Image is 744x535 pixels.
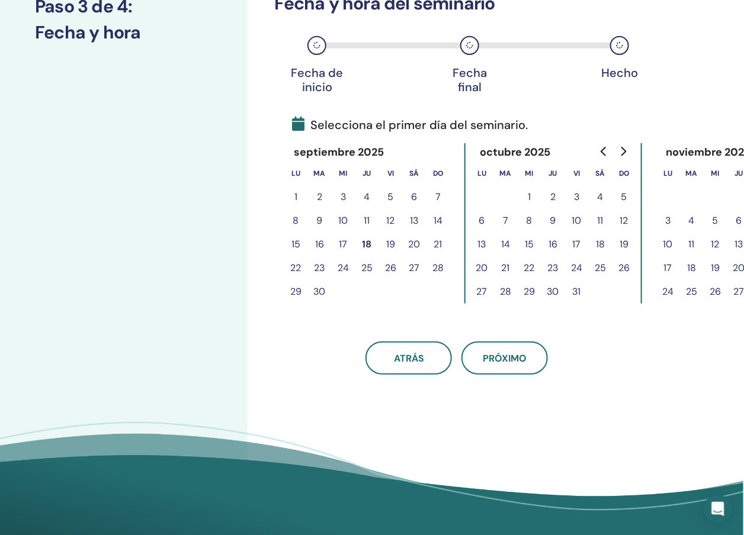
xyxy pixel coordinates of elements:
div: septiembre 2025 [284,143,394,162]
button: 17 [656,256,680,280]
button: 11 [589,209,612,233]
button: 8 [518,209,541,233]
button: 31 [565,280,589,304]
button: 12 [704,233,727,256]
button: 4 [355,185,379,209]
button: 22 [284,256,308,280]
button: 1 [518,185,541,209]
span: próximo [483,352,527,365]
th: martes [308,162,332,185]
button: 24 [656,280,680,304]
button: próximo [461,341,548,375]
button: 15 [284,233,308,256]
button: 15 [518,233,541,256]
button: 17 [332,233,355,256]
button: 28 [426,256,450,280]
th: miércoles [332,162,355,185]
button: 20 [403,233,426,256]
button: 16 [541,233,565,256]
button: 27 [470,280,494,304]
button: atrás [365,341,452,375]
div: Hecho [590,66,649,80]
button: 11 [355,209,379,233]
button: 18 [680,256,704,280]
th: lunes [656,162,680,185]
button: 9 [308,209,332,233]
button: 4 [589,185,612,209]
button: 6 [403,185,426,209]
th: miércoles [704,162,727,185]
button: 27 [403,256,426,280]
button: 18 [355,233,379,256]
button: Go to next month [614,140,633,163]
button: 26 [379,256,403,280]
div: Fecha final [440,66,499,94]
th: lunes [284,162,308,185]
button: 23 [541,256,565,280]
th: jueves [355,162,379,185]
span: atrás [394,352,424,365]
button: 17 [565,233,589,256]
div: Open Intercom Messenger [704,495,732,523]
button: 19 [379,233,403,256]
button: Go to previous month [595,140,614,163]
th: martes [680,162,704,185]
button: 18 [589,233,612,256]
button: 16 [308,233,332,256]
button: 28 [494,280,518,304]
button: 26 [612,256,636,280]
button: 5 [704,209,727,233]
button: 7 [494,209,518,233]
button: 2 [308,185,332,209]
th: viernes [379,162,403,185]
button: 26 [704,280,727,304]
th: viernes [565,162,589,185]
button: 6 [470,209,494,233]
th: domingo [612,162,636,185]
button: 3 [565,185,589,209]
button: 11 [680,233,704,256]
button: 14 [494,233,518,256]
button: 22 [518,256,541,280]
button: 3 [332,185,355,209]
th: martes [494,162,518,185]
button: 8 [284,209,308,233]
button: 30 [541,280,565,304]
th: jueves [541,162,565,185]
button: 5 [379,185,403,209]
button: 3 [656,209,680,233]
button: 5 [612,185,636,209]
button: 25 [680,280,704,304]
button: 24 [565,256,589,280]
th: sábado [589,162,612,185]
button: 1 [284,185,308,209]
button: 21 [494,256,518,280]
button: 13 [403,209,426,233]
button: 20 [470,256,494,280]
button: 10 [332,209,355,233]
button: 29 [284,280,308,304]
button: 12 [379,209,403,233]
th: lunes [470,162,494,185]
button: 29 [518,280,541,304]
div: octubre 2025 [470,143,560,162]
button: 9 [541,209,565,233]
th: sábado [403,162,426,185]
button: 10 [565,209,589,233]
th: domingo [426,162,450,185]
button: 4 [680,209,704,233]
button: 13 [470,233,494,256]
h3: Fecha y hora [35,22,212,43]
button: 24 [332,256,355,280]
button: 23 [308,256,332,280]
button: 25 [589,256,612,280]
button: 30 [308,280,332,304]
div: Fecha de inicio [287,66,347,94]
button: 19 [612,233,636,256]
button: 10 [656,233,680,256]
th: miércoles [518,162,541,185]
button: 12 [612,209,636,233]
button: 25 [355,256,379,280]
button: 2 [541,185,565,209]
button: 7 [426,185,450,209]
